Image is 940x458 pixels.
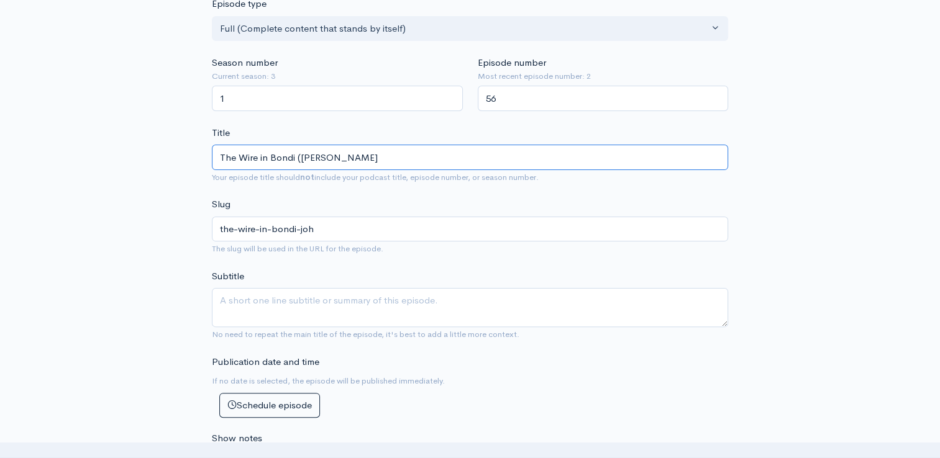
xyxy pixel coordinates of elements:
[212,126,230,140] label: Title
[212,86,463,111] input: Enter season number for this episode
[212,329,519,339] small: No need to repeat the main title of the episode, it's best to add a little more context.
[212,56,278,70] label: Season number
[212,243,383,254] small: The slug will be used in the URL for the episode.
[212,217,728,242] input: title-of-episode
[212,172,539,182] small: Your episode title should include your podcast title, episode number, or season number.
[212,145,728,170] input: What is the episode's title?
[219,393,320,418] button: Schedule episode
[212,269,244,284] label: Subtitle
[300,172,314,182] strong: not
[478,86,729,111] input: Enter episode number
[212,16,728,42] button: Full (Complete content that stands by itself)
[220,22,709,36] div: Full (Complete content that stands by itself)
[212,431,262,446] label: Show notes
[478,70,729,83] small: Most recent episode number: 2
[212,375,445,386] small: If no date is selected, the episode will be published immediately.
[478,56,546,70] label: Episode number
[212,355,319,369] label: Publication date and time
[212,70,463,83] small: Current season: 3
[212,197,230,212] label: Slug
